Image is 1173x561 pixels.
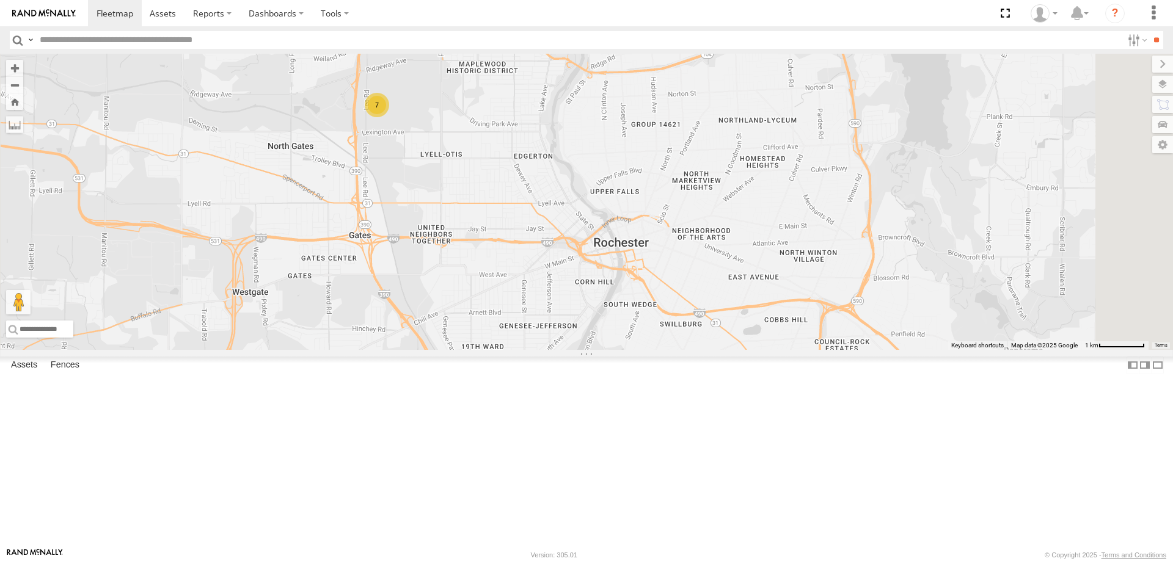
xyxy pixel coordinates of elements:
a: Terms [1155,343,1168,348]
a: Terms and Conditions [1102,551,1166,559]
button: Zoom Home [6,93,23,110]
div: 7 [365,93,389,117]
button: Drag Pegman onto the map to open Street View [6,290,31,314]
label: Measure [6,116,23,133]
span: Map data ©2025 Google [1011,342,1078,349]
button: Map Scale: 1 km per 72 pixels [1081,341,1149,350]
div: David Steen [1026,4,1062,23]
button: Zoom out [6,76,23,93]
span: 1 km [1085,342,1098,349]
div: Version: 305.01 [531,551,577,559]
label: Dock Summary Table to the Left [1127,357,1139,374]
i: ? [1105,4,1125,23]
button: Keyboard shortcuts [951,341,1004,350]
a: Visit our Website [7,549,63,561]
button: Zoom in [6,60,23,76]
label: Fences [45,357,86,374]
label: Assets [5,357,43,374]
img: rand-logo.svg [12,9,76,18]
label: Hide Summary Table [1152,357,1164,374]
label: Search Filter Options [1123,31,1149,49]
label: Dock Summary Table to the Right [1139,357,1151,374]
label: Search Query [26,31,35,49]
div: © Copyright 2025 - [1045,551,1166,559]
label: Map Settings [1152,136,1173,153]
